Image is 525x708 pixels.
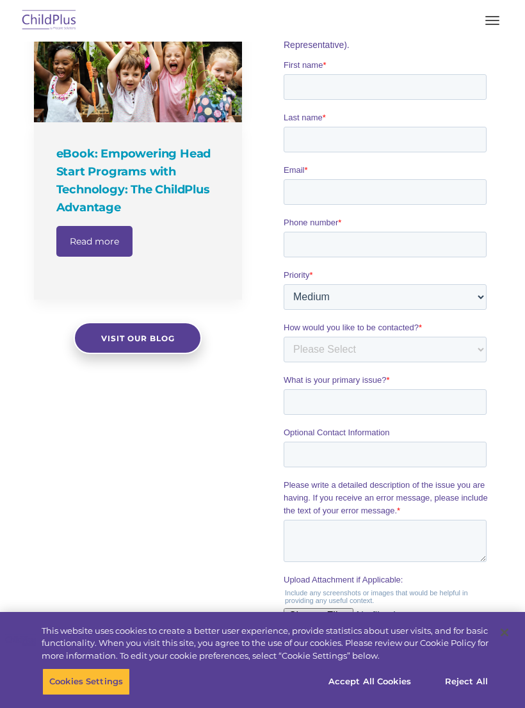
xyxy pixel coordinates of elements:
button: Reject All [426,668,506,695]
button: Close [490,618,519,647]
img: ChildPlus by Procare Solutions [19,6,79,36]
button: Accept All Cookies [321,668,418,695]
a: Visit our blog [74,322,202,354]
button: Cookies Settings [42,668,130,695]
span: Visit our blog [101,334,175,343]
a: Read more [56,226,133,257]
div: This website uses cookies to create a better user experience, provide statistics about user visit... [42,625,489,663]
h4: eBook: Empowering Head Start Programs with Technology: The ChildPlus Advantage [56,145,223,216]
